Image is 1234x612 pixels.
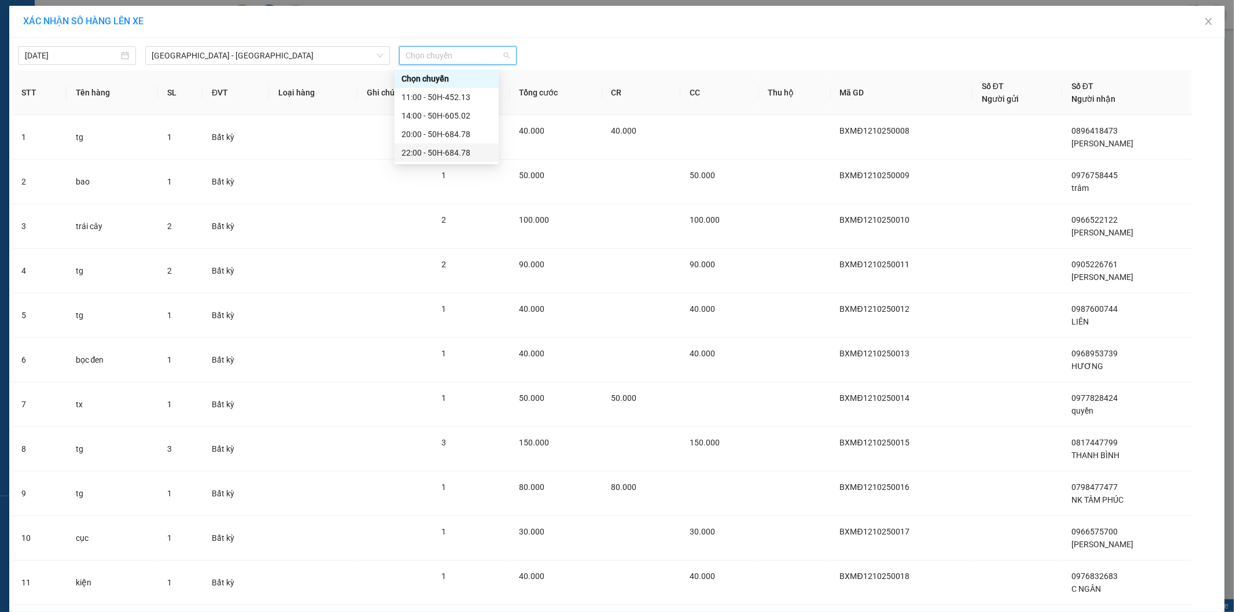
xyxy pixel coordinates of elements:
[67,427,158,471] td: tg
[67,71,158,115] th: Tên hàng
[395,69,499,88] div: Chọn chuyến
[602,71,681,115] th: CR
[158,71,202,115] th: SL
[67,471,158,516] td: tg
[358,71,432,115] th: Ghi chú
[401,128,492,141] div: 20:00 - 50H-684.78
[1071,272,1133,282] span: [PERSON_NAME]
[1071,362,1103,371] span: HƯƠNG
[840,572,909,581] span: BXMĐ1210250018
[1071,126,1118,135] span: 0896418473
[12,516,67,561] td: 10
[690,260,715,269] span: 90.000
[519,126,544,135] span: 40.000
[519,527,544,536] span: 30.000
[519,393,544,403] span: 50.000
[377,52,384,59] span: down
[519,304,544,314] span: 40.000
[12,204,67,249] td: 3
[12,338,67,382] td: 6
[690,171,715,180] span: 50.000
[12,382,67,427] td: 7
[167,177,172,186] span: 1
[1071,406,1093,415] span: quyền
[135,36,228,50] div: O Lợi
[840,527,909,536] span: BXMĐ1210250017
[167,400,172,409] span: 1
[167,132,172,142] span: 1
[202,516,269,561] td: Bất kỳ
[12,427,67,471] td: 8
[831,71,973,115] th: Mã GD
[1071,228,1133,237] span: [PERSON_NAME]
[67,160,158,204] td: bao
[690,572,715,581] span: 40.000
[690,349,715,358] span: 40.000
[12,249,67,293] td: 4
[840,349,909,358] span: BXMĐ1210250013
[401,72,492,85] div: Chọn chuyến
[202,561,269,605] td: Bất kỳ
[167,311,172,320] span: 1
[441,572,446,581] span: 1
[269,71,358,115] th: Loại hàng
[135,10,228,36] div: [PERSON_NAME]
[441,393,446,403] span: 1
[612,126,637,135] span: 40.000
[152,47,383,64] span: Sài Gòn - Đắk Nông
[202,382,269,427] td: Bất kỳ
[840,438,909,447] span: BXMĐ1210250015
[441,304,446,314] span: 1
[12,561,67,605] td: 11
[1071,482,1118,492] span: 0798477477
[840,304,909,314] span: BXMĐ1210250012
[1071,584,1101,593] span: C NGÂN
[1071,495,1124,504] span: NK TÂM PHÚC
[135,72,152,84] span: DĐ:
[67,293,158,338] td: tg
[690,215,720,224] span: 100.000
[167,266,172,275] span: 2
[167,489,172,498] span: 1
[167,355,172,364] span: 1
[202,204,269,249] td: Bất kỳ
[401,109,492,122] div: 14:00 - 50H-605.02
[1071,82,1093,91] span: Số ĐT
[441,349,446,358] span: 1
[519,215,549,224] span: 100.000
[840,126,909,135] span: BXMĐ1210250008
[441,482,446,492] span: 1
[12,115,67,160] td: 1
[982,94,1019,104] span: Người gửi
[1071,215,1118,224] span: 0966522122
[690,527,715,536] span: 30.000
[441,260,446,269] span: 2
[202,338,269,382] td: Bất kỳ
[1071,304,1118,314] span: 0987600744
[67,249,158,293] td: tg
[67,516,158,561] td: cục
[1071,349,1118,358] span: 0968953739
[10,10,127,38] div: Dãy 4-B15 bến xe [GEOGRAPHIC_DATA]
[23,16,143,27] span: XÁC NHẬN SỐ HÀNG LÊN XE
[1071,540,1133,549] span: [PERSON_NAME]
[612,393,637,403] span: 50.000
[135,50,228,66] div: 0338513482
[167,533,172,543] span: 1
[519,349,544,358] span: 40.000
[12,293,67,338] td: 5
[202,115,269,160] td: Bất kỳ
[612,482,637,492] span: 80.000
[12,471,67,516] td: 9
[167,222,172,231] span: 2
[202,427,269,471] td: Bất kỳ
[840,482,909,492] span: BXMĐ1210250016
[1071,393,1118,403] span: 0977828424
[690,438,720,447] span: 150.000
[519,482,544,492] span: 80.000
[202,160,269,204] td: Bất kỳ
[202,71,269,115] th: ĐVT
[25,49,119,62] input: 12/10/2025
[1071,139,1133,148] span: [PERSON_NAME]
[1071,94,1115,104] span: Người nhận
